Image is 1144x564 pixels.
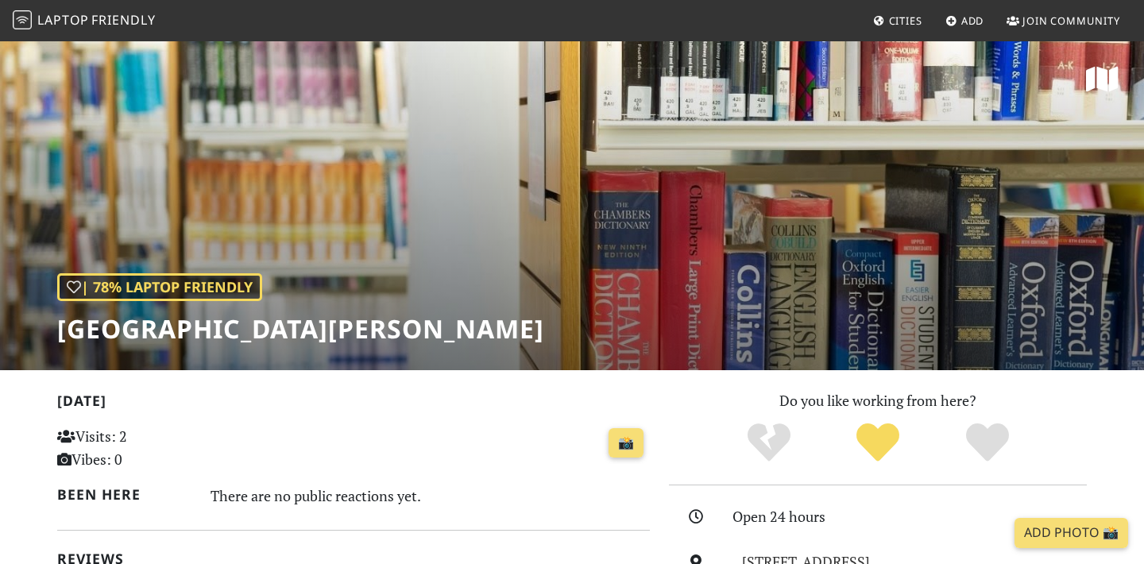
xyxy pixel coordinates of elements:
span: Join Community [1022,14,1120,28]
a: Add [939,6,991,35]
a: Cities [867,6,929,35]
h1: [GEOGRAPHIC_DATA][PERSON_NAME] [57,314,544,344]
span: Laptop [37,11,89,29]
a: LaptopFriendly LaptopFriendly [13,7,156,35]
span: Add [961,14,984,28]
a: Join Community [1000,6,1127,35]
span: Friendly [91,11,155,29]
div: There are no public reactions yet. [211,483,651,508]
a: Add Photo 📸 [1015,518,1128,548]
h2: Been here [57,486,191,503]
span: Cities [889,14,922,28]
img: LaptopFriendly [13,10,32,29]
div: Yes [823,421,933,465]
p: Visits: 2 Vibes: 0 [57,425,242,471]
a: 📸 [609,428,643,458]
div: No [714,421,824,465]
p: Do you like working from here? [669,389,1087,412]
div: Open 24 hours [732,505,1096,528]
div: | 78% Laptop Friendly [57,273,262,301]
h2: [DATE] [57,392,650,415]
div: Definitely! [933,421,1042,465]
